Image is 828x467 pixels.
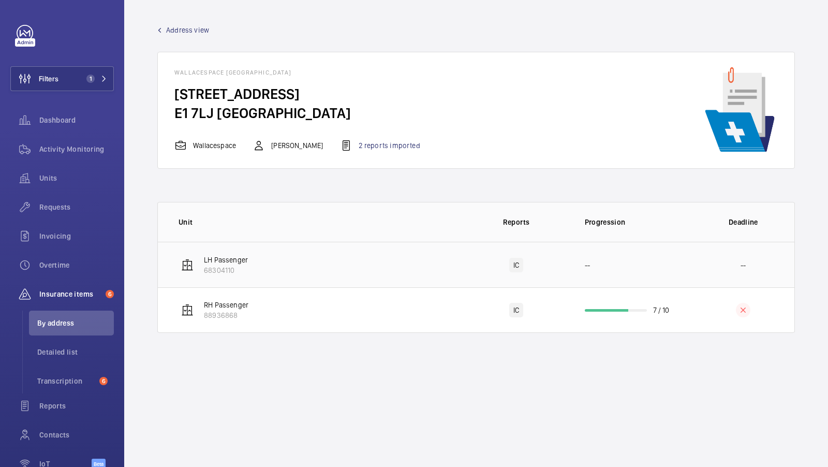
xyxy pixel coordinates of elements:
span: 6 [106,290,114,298]
button: Filters1 [10,66,114,91]
div: Wallacespace [174,139,236,152]
span: Reports [39,401,114,411]
p: -- [585,260,590,270]
span: Dashboard [39,115,114,125]
span: Transcription [37,376,95,386]
p: Unit [179,217,465,227]
span: Activity Monitoring [39,144,114,154]
span: 6 [99,377,108,385]
img: elevator.svg [181,304,194,316]
span: Contacts [39,430,114,440]
p: -- [741,260,746,270]
span: By address [37,318,114,328]
div: 2 reports imported [340,139,420,152]
span: Detailed list [37,347,114,357]
p: Progression [585,217,692,227]
span: Invoicing [39,231,114,241]
p: 88936868 [204,310,248,320]
span: Address view [166,25,209,35]
span: Requests [39,202,114,212]
div: IC [509,303,523,317]
span: Insurance items [39,289,101,299]
p: LH Passenger [204,255,248,265]
p: 68304110 [204,265,248,275]
div: IC [509,258,523,272]
span: 1 [86,75,95,83]
h4: Wallacespace [GEOGRAPHIC_DATA] [174,69,437,84]
div: [PERSON_NAME] [253,139,323,152]
p: RH Passenger [204,300,248,310]
p: Deadline [700,217,788,227]
h4: [STREET_ADDRESS] E1 7LJ [GEOGRAPHIC_DATA] [174,84,437,123]
span: Filters [39,74,58,84]
img: elevator.svg [181,259,194,271]
p: 7 / 10 [653,305,670,315]
span: Units [39,173,114,183]
span: Overtime [39,260,114,270]
p: Reports [472,217,561,227]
